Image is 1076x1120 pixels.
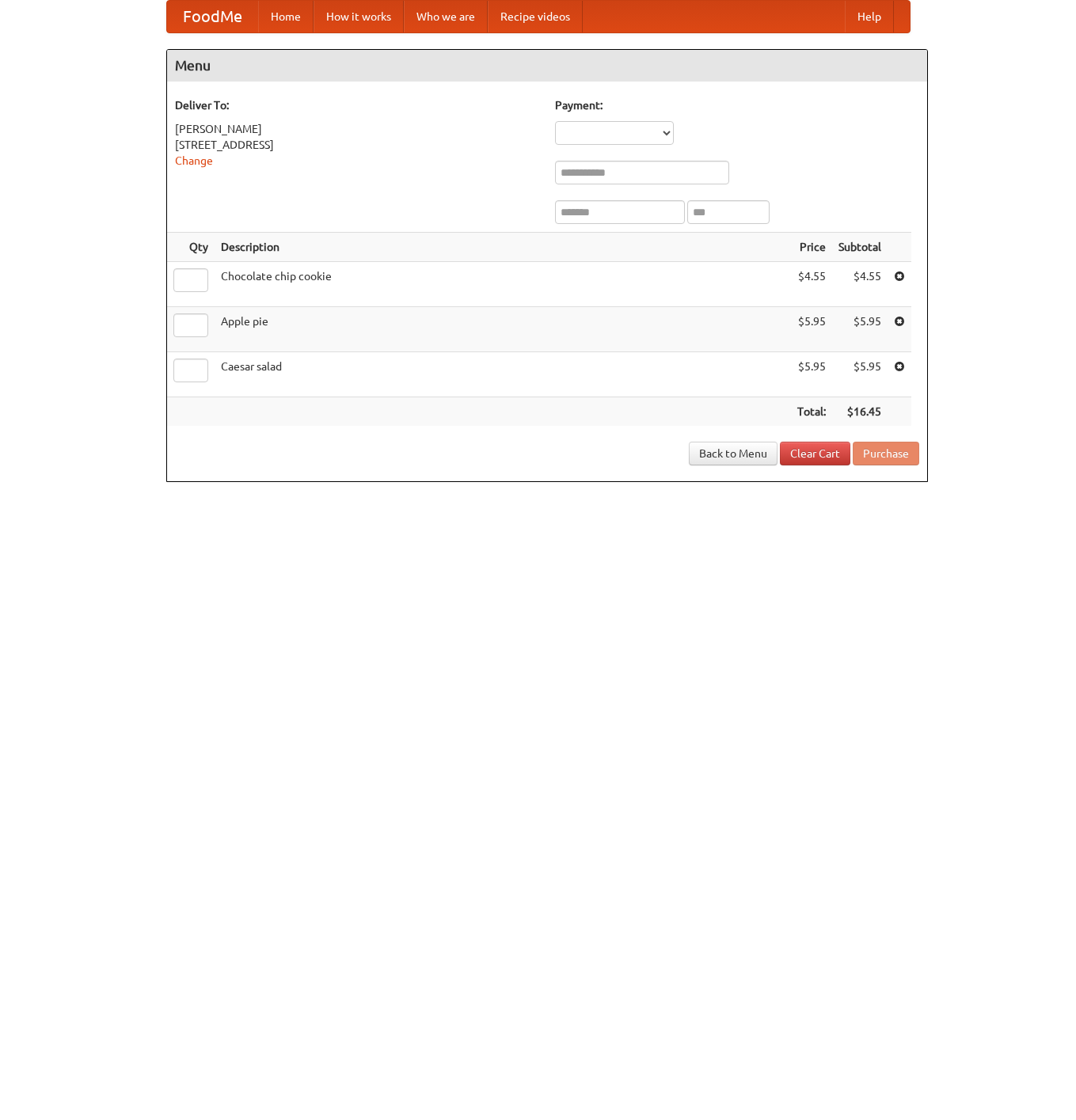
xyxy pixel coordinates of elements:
[791,262,832,307] td: $4.55
[689,442,778,465] a: Back to Menu
[167,50,927,82] h4: Menu
[791,397,832,427] th: Total:
[791,307,832,352] td: $5.95
[404,1,488,32] a: Who we are
[175,121,539,137] div: [PERSON_NAME]
[175,137,539,153] div: [STREET_ADDRESS]
[791,352,832,397] td: $5.95
[791,233,832,262] th: Price
[555,97,919,113] h5: Payment:
[488,1,583,32] a: Recipe videos
[832,262,888,307] td: $4.55
[175,154,213,167] a: Change
[853,442,919,465] button: Purchase
[832,233,888,262] th: Subtotal
[215,262,791,307] td: Chocolate chip cookie
[175,97,539,113] h5: Deliver To:
[314,1,404,32] a: How it works
[258,1,314,32] a: Home
[832,397,888,427] th: $16.45
[780,442,850,465] a: Clear Cart
[832,307,888,352] td: $5.95
[832,352,888,397] td: $5.95
[167,1,258,32] a: FoodMe
[167,233,215,262] th: Qty
[215,233,791,262] th: Description
[215,352,791,397] td: Caesar salad
[215,307,791,352] td: Apple pie
[845,1,894,32] a: Help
